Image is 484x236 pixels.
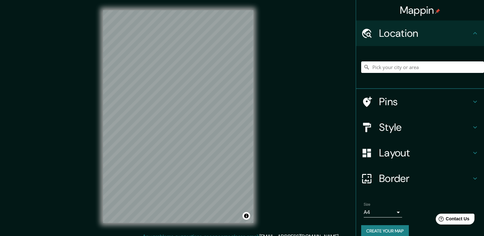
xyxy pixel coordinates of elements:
[242,212,250,220] button: Toggle attribution
[356,89,484,114] div: Pins
[427,211,477,229] iframe: Help widget launcher
[400,4,440,17] h4: Mappin
[379,172,471,185] h4: Border
[364,202,370,207] label: Size
[356,140,484,166] div: Layout
[361,61,484,73] input: Pick your city or area
[379,146,471,159] h4: Layout
[103,10,253,223] canvas: Map
[379,121,471,134] h4: Style
[379,95,471,108] h4: Pins
[364,207,402,217] div: A4
[379,27,471,40] h4: Location
[435,9,440,14] img: pin-icon.png
[356,166,484,191] div: Border
[356,20,484,46] div: Location
[356,114,484,140] div: Style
